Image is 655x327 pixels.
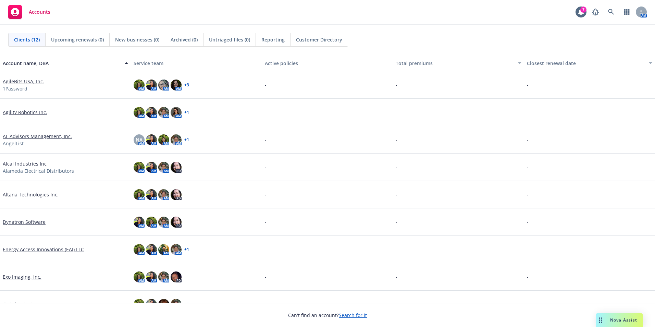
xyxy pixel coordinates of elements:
span: - [396,218,397,226]
img: photo [158,189,169,200]
a: + 3 [184,83,189,87]
span: - [265,109,267,116]
img: photo [146,244,157,255]
span: - [527,163,529,171]
span: Untriaged files (0) [209,36,250,43]
span: - [265,81,267,88]
a: GoAnimate, Inc. [3,301,39,308]
span: Customer Directory [296,36,342,43]
a: + 1 [184,138,189,142]
span: - [396,273,397,280]
img: photo [171,244,182,255]
img: photo [134,80,145,90]
span: - [396,109,397,116]
span: AngelList [3,140,24,147]
span: Archived (0) [171,36,198,43]
button: Total premiums [393,55,524,71]
button: Active policies [262,55,393,71]
div: Account name, DBA [3,60,121,67]
img: photo [158,162,169,173]
a: Accounts [5,2,53,22]
img: photo [171,80,182,90]
a: Dynatron Software [3,218,46,226]
span: Accounts [29,9,50,15]
img: photo [171,162,182,173]
span: - [396,246,397,253]
a: + 1 [184,247,189,252]
img: photo [146,162,157,173]
span: New businesses (0) [115,36,159,43]
img: photo [171,299,182,310]
div: Service team [134,60,259,67]
img: photo [158,107,169,118]
div: Total premiums [396,60,514,67]
span: Alameda Electrical Distributors [3,167,74,174]
img: photo [134,217,145,228]
span: - [265,273,267,280]
span: - [265,191,267,198]
img: photo [146,189,157,200]
a: Alcal Industries Inc [3,160,47,167]
a: AL Advisors Management, Inc. [3,133,72,140]
a: Search [604,5,618,19]
span: - [396,301,397,308]
img: photo [146,134,157,145]
a: Report a Bug [589,5,602,19]
a: Altana Technologies Inc. [3,191,59,198]
img: photo [146,271,157,282]
img: photo [171,271,182,282]
span: NA [136,136,143,143]
span: - [265,301,267,308]
span: - [265,163,267,171]
img: photo [158,134,169,145]
a: + 1 [184,302,189,306]
div: 7 [580,7,586,13]
img: photo [158,217,169,228]
img: photo [134,107,145,118]
a: + 1 [184,110,189,114]
img: photo [171,217,182,228]
span: - [396,163,397,171]
a: Search for it [339,312,367,318]
span: - [396,191,397,198]
span: - [265,246,267,253]
span: Clients (12) [14,36,40,43]
span: - [396,136,397,143]
img: photo [134,162,145,173]
a: Exo Imaging, Inc. [3,273,41,280]
span: Can't find an account? [288,312,367,319]
img: photo [171,189,182,200]
img: photo [134,271,145,282]
span: - [527,218,529,226]
button: Nova Assist [596,313,643,327]
img: photo [158,271,169,282]
a: Agility Robotics Inc. [3,109,47,116]
button: Closest renewal date [524,55,655,71]
img: photo [134,299,145,310]
span: - [527,246,529,253]
img: photo [158,244,169,255]
span: - [265,218,267,226]
a: AgileBits USA, Inc. [3,78,44,85]
img: photo [146,80,157,90]
button: Service team [131,55,262,71]
img: photo [158,80,169,90]
span: - [265,136,267,143]
img: photo [158,299,169,310]
span: - [396,81,397,88]
span: - [527,191,529,198]
img: photo [134,244,145,255]
a: Switch app [620,5,634,19]
span: Upcoming renewals (0) [51,36,104,43]
img: photo [171,107,182,118]
div: Drag to move [596,313,605,327]
div: Closest renewal date [527,60,645,67]
a: Energy Access Innovations (EAI) LLC [3,246,84,253]
span: Reporting [261,36,285,43]
img: photo [134,189,145,200]
span: 1Password [3,85,27,92]
span: - [527,136,529,143]
span: - [527,301,529,308]
img: photo [146,299,157,310]
span: - [527,109,529,116]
